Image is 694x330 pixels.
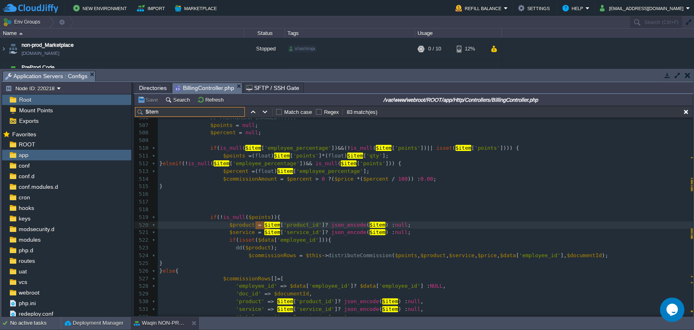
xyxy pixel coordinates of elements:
[366,153,382,159] span: 'qty'
[17,183,59,190] a: conf.modules.d
[17,289,41,296] a: webroot
[353,283,357,289] span: ?
[220,214,223,220] span: !
[293,298,296,304] span: [
[346,108,379,116] div: 83 match(es)
[73,3,129,13] button: New Environment
[318,153,322,159] span: ]
[244,60,285,82] div: Running
[296,168,363,174] span: 'employee_percentage'
[17,310,54,317] a: redeploy.conf
[134,160,150,168] div: 512
[134,206,150,214] div: 518
[134,221,150,229] div: 520
[233,160,299,166] span: 'employee_percentage'
[22,41,74,49] span: non-prod_Marketplace
[17,117,40,125] a: Exports
[274,168,277,174] span: )
[299,252,302,258] span: =
[277,298,293,304] span: $item
[245,214,248,220] span: (
[17,278,28,286] a: vcs
[274,153,290,159] span: $item
[245,145,261,151] span: $item
[134,290,150,298] div: 529
[457,60,483,82] div: 3%
[210,160,213,166] span: (
[331,229,366,235] span: json_encode
[497,252,500,258] span: ,
[236,291,261,297] span: 'doc_id'
[408,229,411,235] span: ;
[360,176,363,182] span: (
[223,176,277,182] span: $commissionAmount
[433,176,436,182] span: ;
[210,122,233,128] span: $points
[360,283,376,289] span: $data
[392,145,395,151] span: [
[17,257,36,264] span: routes
[337,160,341,166] span: (
[309,283,350,289] span: 'employee_id'
[223,214,246,220] span: is_null
[159,260,163,266] span: }
[283,229,322,235] span: 'service_id'
[322,176,325,182] span: 0
[324,109,339,115] label: Regex
[287,176,312,182] span: $percent
[452,145,455,151] span: (
[252,168,255,174] span: =
[3,16,43,28] button: Env Groups
[239,129,242,135] span: =
[309,291,312,297] span: ,
[65,319,123,327] button: Deployment Manager
[443,283,446,289] span: ,
[134,175,150,183] div: 514
[446,252,449,258] span: ,
[290,283,306,289] span: $data
[159,183,163,189] span: }
[17,236,42,243] a: modules
[11,131,37,138] span: Favorites
[385,229,395,235] span: ) :
[7,38,19,60] img: AMDAwAAAACH5BAEAAAAALAAAAAABAAEAAAICRAEAOw==
[455,3,504,13] button: Refill Balance
[242,245,246,251] span: (
[344,153,347,159] span: )
[287,68,317,75] div: shashiraja
[210,214,217,220] span: if
[392,252,395,258] span: (
[229,160,233,166] span: [
[328,153,344,159] span: float
[165,96,192,103] button: Search
[271,275,277,282] span: []
[366,222,370,228] span: (
[280,176,283,182] span: =
[17,247,35,254] span: php.d
[210,145,217,151] span: if
[436,145,452,151] span: isset
[134,236,150,244] div: 522
[370,229,385,235] span: $item
[17,204,35,212] a: hooks
[296,298,335,304] span: 'product_id'
[22,63,54,72] a: PreProd Code
[271,245,277,251] span: );
[341,160,357,166] span: $item
[134,282,150,290] div: 528
[372,145,376,151] span: (
[287,45,317,52] div: shashiraja
[217,145,220,151] span: (
[385,222,395,228] span: ) :
[363,168,370,174] span: ];
[17,299,37,307] a: php.ini
[213,160,229,166] span: $item
[255,237,258,243] span: (
[280,229,283,235] span: [
[420,252,446,258] span: $product
[516,252,519,258] span: [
